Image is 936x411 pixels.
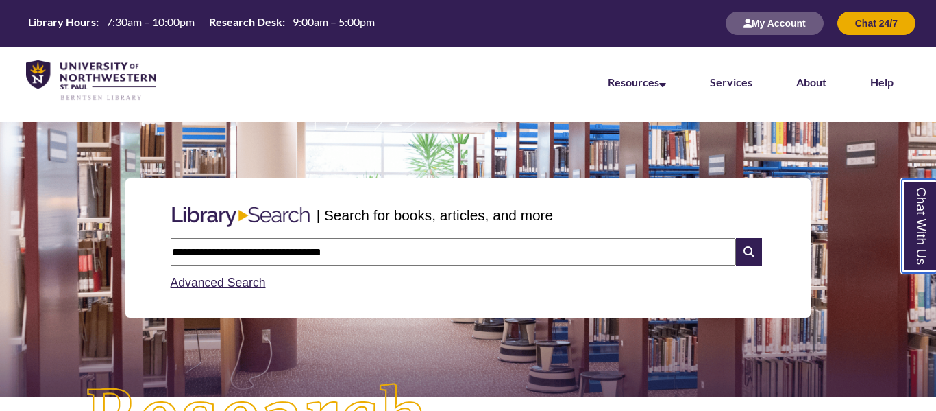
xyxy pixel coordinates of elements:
[23,14,101,30] th: Library Hours:
[171,276,266,290] a: Advanced Search
[710,75,752,89] a: Services
[23,14,380,33] a: Hours Today
[608,75,666,89] a: Resources
[726,17,824,29] a: My Account
[165,201,317,233] img: Libary Search
[837,12,915,35] button: Chat 24/7
[736,238,762,266] i: Search
[726,12,824,35] button: My Account
[870,75,894,89] a: Help
[317,204,553,226] p: | Search for books, articles, and more
[23,14,380,32] table: Hours Today
[106,15,195,28] span: 7:30am – 10:00pm
[26,60,156,102] img: UNWSP Library Logo
[796,75,826,89] a: About
[293,15,375,28] span: 9:00am – 5:00pm
[837,17,915,29] a: Chat 24/7
[204,14,287,30] th: Research Desk:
